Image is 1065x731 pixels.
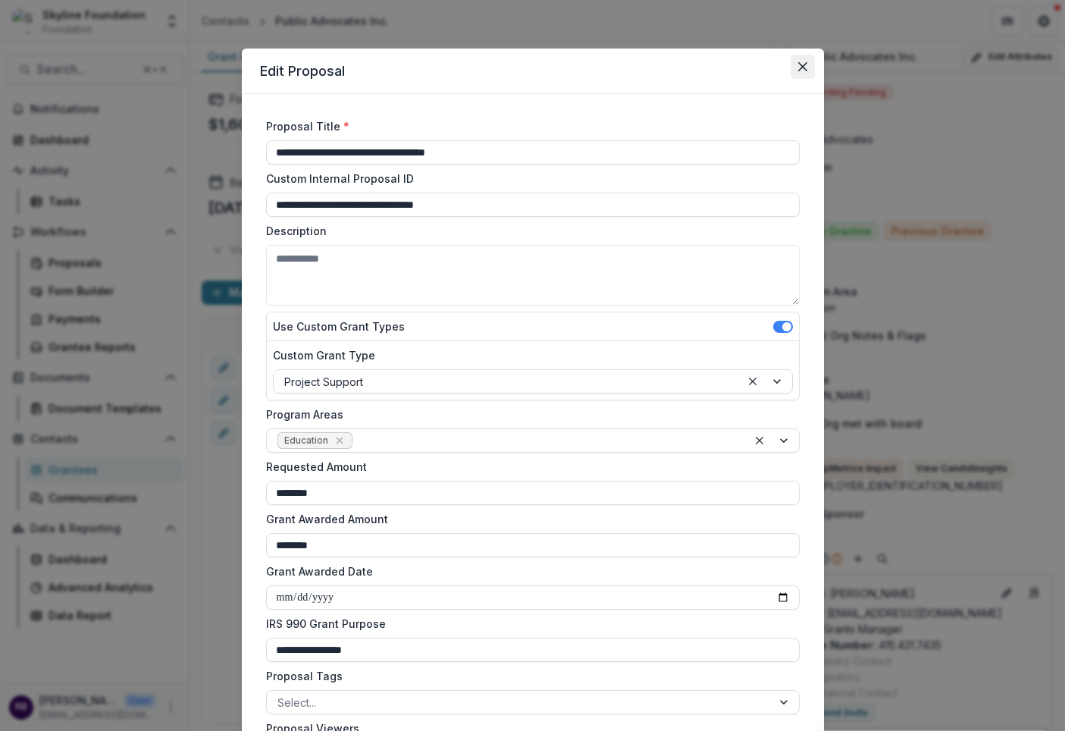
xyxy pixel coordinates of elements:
label: Grant Awarded Amount [266,511,791,527]
div: Clear selected options [744,372,762,391]
label: Description [266,223,791,239]
div: Remove Education [332,433,347,448]
header: Edit Proposal [242,49,824,94]
label: Proposal Title [266,118,791,134]
span: Education [284,435,328,446]
label: Use Custom Grant Types [273,318,405,334]
label: Custom Grant Type [273,347,784,363]
label: Requested Amount [266,459,791,475]
label: Program Areas [266,406,791,422]
div: Clear selected options [750,431,769,450]
label: Custom Internal Proposal ID [266,171,791,187]
label: Grant Awarded Date [266,563,791,579]
label: Proposal Tags [266,668,791,684]
label: IRS 990 Grant Purpose [266,616,791,632]
button: Close [791,55,815,79]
